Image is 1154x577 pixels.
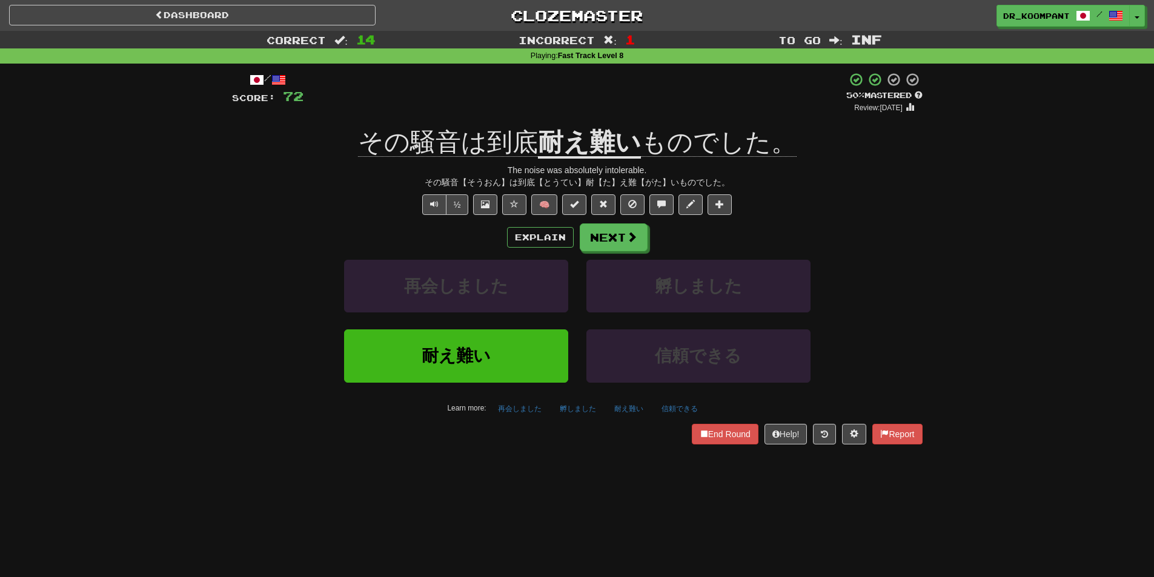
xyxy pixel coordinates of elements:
[344,329,568,382] button: 耐え難い
[692,424,758,444] button: End Round
[829,35,843,45] span: :
[1003,10,1070,21] span: Dr_KoomPant
[446,194,469,215] button: ½
[655,400,705,418] button: 信頼できる
[580,223,648,251] button: Next
[562,194,586,215] button: Set this sentence to 100% Mastered (alt+m)
[356,32,376,47] span: 14
[394,5,760,26] a: Clozemaster
[558,51,624,60] strong: Fast Track Level 8
[538,128,641,159] u: 耐え難い
[851,32,882,47] span: Inf
[232,72,303,87] div: /
[620,194,645,215] button: Ignore sentence (alt+i)
[232,164,923,176] div: The noise was absolutely intolerable.
[591,194,615,215] button: Reset to 0% Mastered (alt+r)
[358,128,538,157] span: その騒音は到底
[678,194,703,215] button: Edit sentence (alt+d)
[531,194,557,215] button: 🧠
[586,260,811,312] button: 孵しました
[519,34,595,46] span: Incorrect
[344,260,568,312] button: 再会しました
[491,400,548,418] button: 再会しました
[420,194,469,215] div: Text-to-speech controls
[641,128,797,157] span: ものでした。
[649,194,674,215] button: Discuss sentence (alt+u)
[1096,10,1103,18] span: /
[232,176,923,188] div: その騒音【そうおん】は到底【とうてい】耐【た】え難【がた】いものでした。
[625,32,635,47] span: 1
[422,194,446,215] button: Play sentence audio (ctl+space)
[608,400,650,418] button: 耐え難い
[813,424,836,444] button: Round history (alt+y)
[586,329,811,382] button: 信頼できる
[655,277,742,295] span: 孵しました
[502,194,526,215] button: Favorite sentence (alt+f)
[872,424,922,444] button: Report
[996,5,1130,27] a: Dr_KoomPant /
[764,424,807,444] button: Help!
[473,194,497,215] button: Show image (alt+x)
[404,277,508,295] span: 再会しました
[778,34,821,46] span: To go
[507,227,574,248] button: Explain
[447,404,486,412] small: Learn more:
[422,346,491,365] span: 耐え難い
[846,90,864,100] span: 50 %
[334,35,348,45] span: :
[9,5,376,25] a: Dashboard
[603,35,617,45] span: :
[232,93,276,103] span: Score:
[655,346,741,365] span: 信頼できる
[553,400,603,418] button: 孵しました
[267,34,326,46] span: Correct
[708,194,732,215] button: Add to collection (alt+a)
[846,90,923,101] div: Mastered
[854,104,903,112] small: Review: [DATE]
[283,88,303,104] span: 72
